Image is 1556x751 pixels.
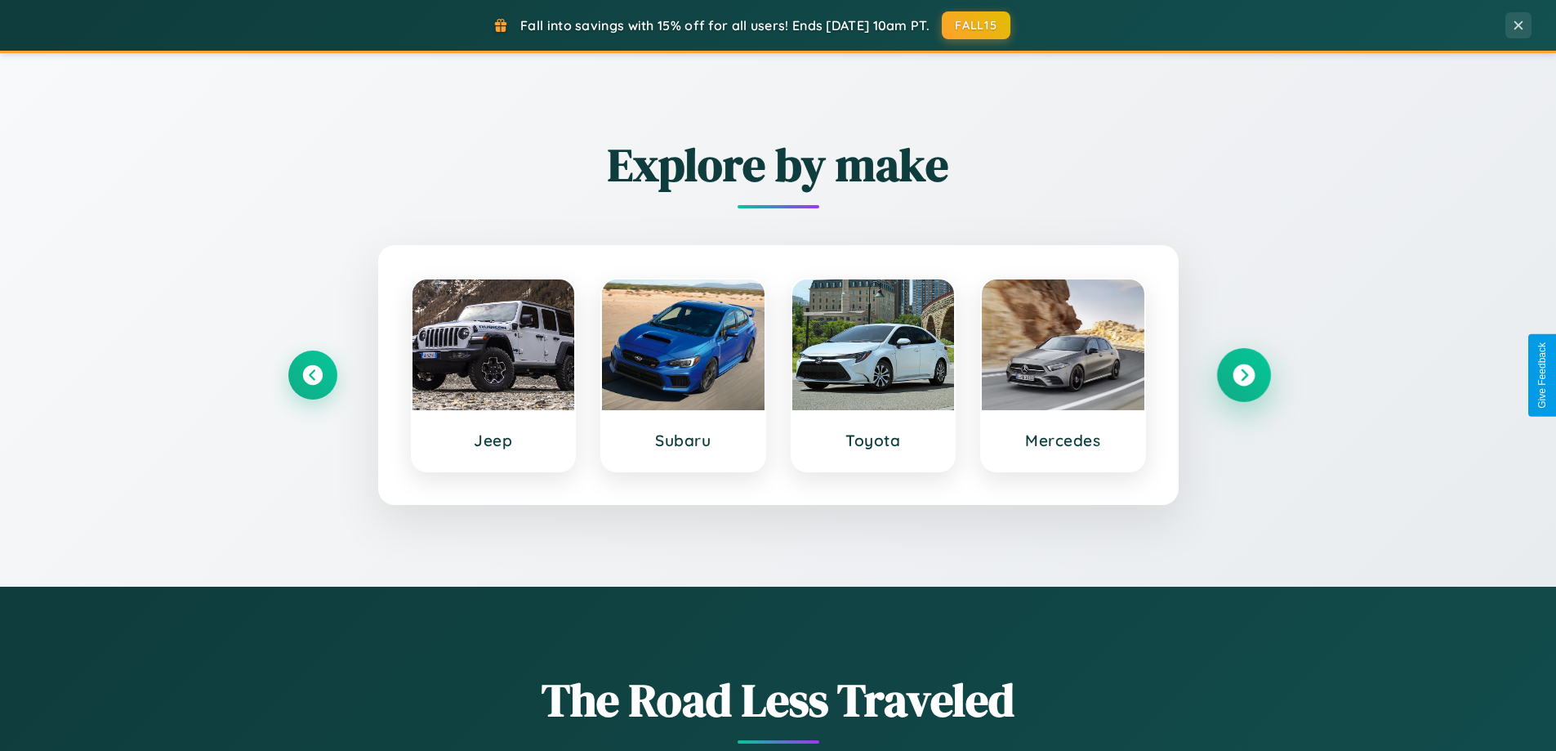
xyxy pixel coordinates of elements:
[998,431,1128,450] h3: Mercedes
[618,431,748,450] h3: Subaru
[520,17,930,34] span: Fall into savings with 15% off for all users! Ends [DATE] 10am PT.
[942,11,1010,39] button: FALL15
[288,668,1268,731] h1: The Road Less Traveled
[288,133,1268,196] h2: Explore by make
[429,431,559,450] h3: Jeep
[1536,342,1548,409] div: Give Feedback
[809,431,939,450] h3: Toyota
